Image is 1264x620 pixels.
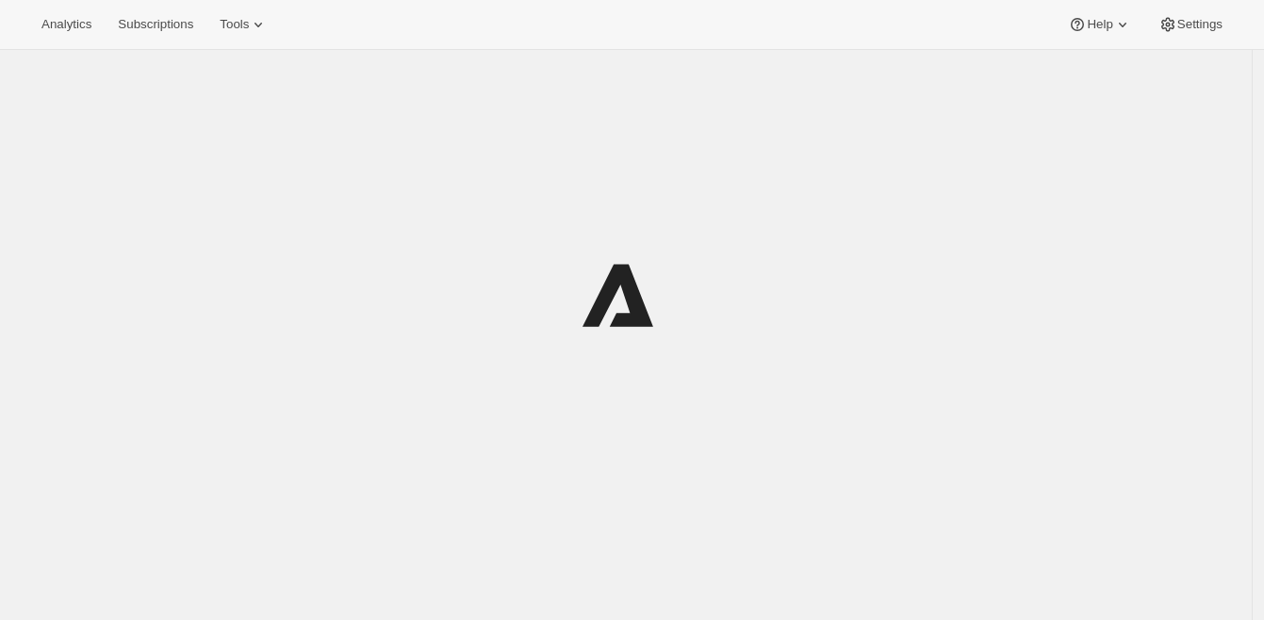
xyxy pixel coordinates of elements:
span: Analytics [41,17,91,32]
button: Help [1057,11,1142,38]
span: Help [1087,17,1112,32]
button: Settings [1147,11,1234,38]
span: Settings [1177,17,1223,32]
span: Subscriptions [118,17,193,32]
button: Subscriptions [107,11,205,38]
button: Analytics [30,11,103,38]
button: Tools [208,11,279,38]
span: Tools [220,17,249,32]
